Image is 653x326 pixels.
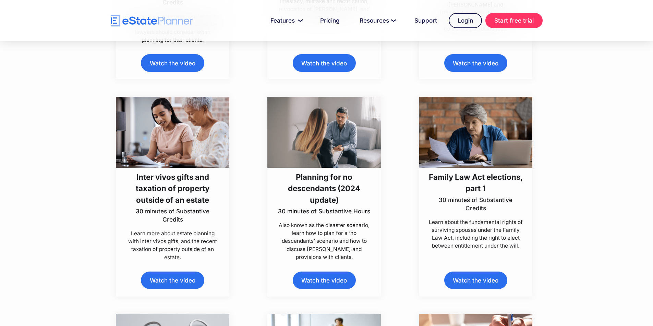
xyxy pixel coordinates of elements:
[428,218,523,250] p: Learn about the fundamental rights of surviving spouses under the Family Law Act, including the r...
[293,272,356,289] a: Watch the video
[141,272,204,289] a: Watch the video
[262,14,309,27] a: Features
[111,15,193,27] a: home
[267,97,381,261] a: Planning for no descendants (2024 update)30 minutes of Substantive HoursAlso known as the disaste...
[444,54,507,72] a: Watch the video
[449,13,482,28] a: Login
[351,14,403,27] a: Resources
[428,171,523,194] h3: Family Law Act elections, part 1
[125,171,220,205] h3: Inter vivos gifts and taxation of property outside of an estate
[125,229,220,261] p: Learn more about estate planning with inter vivos gifts, and the recent taxation of property outs...
[277,171,372,205] h3: Planning for no descendants (2024 update)
[428,196,523,212] p: 30 minutes of Substantive Credits
[116,97,229,261] a: Inter vivos gifts and taxation of property outside of an estate30 minutes of Substantive CreditsL...
[419,97,533,250] a: Family Law Act elections, part 130 minutes of Substantive CreditsLearn about the fundamental righ...
[444,272,507,289] a: Watch the video
[277,221,372,261] p: Also known as the disaster scenario, learn how to plan for a ‘no descendants’ scenario and how to...
[125,207,220,224] p: 30 minutes of Substantive Credits
[293,54,356,72] a: Watch the video
[485,13,543,28] a: Start free trial
[141,54,204,72] a: Watch the video
[406,14,445,27] a: Support
[277,207,372,215] p: 30 minutes of Substantive Hours
[312,14,348,27] a: Pricing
